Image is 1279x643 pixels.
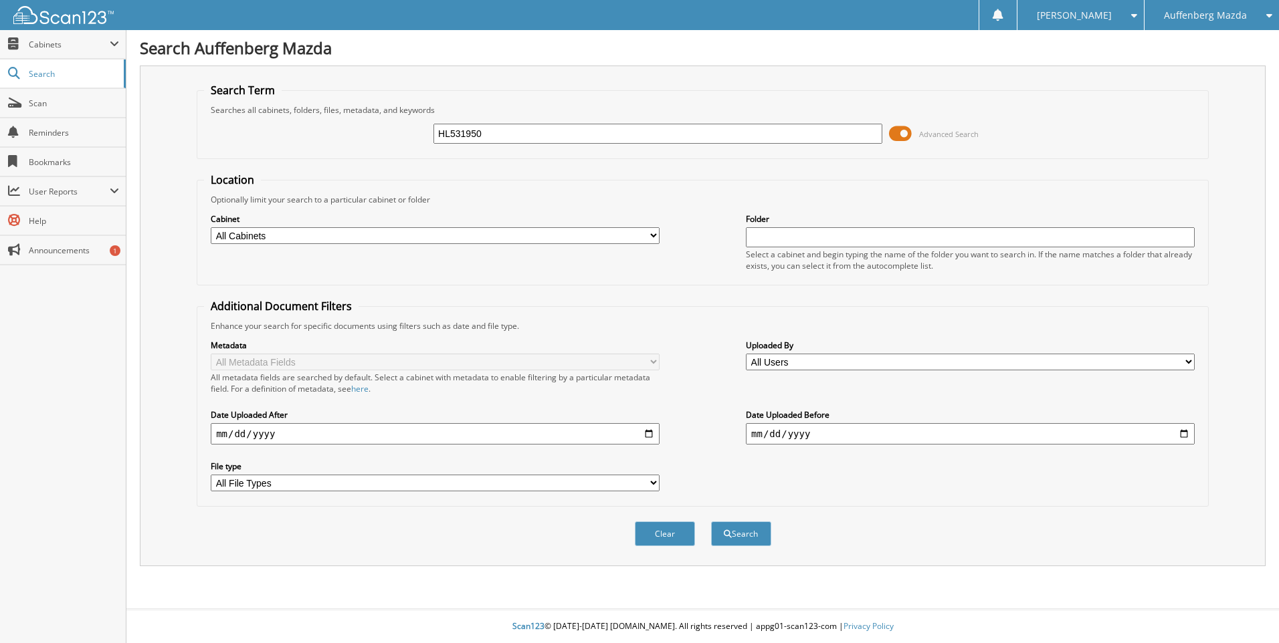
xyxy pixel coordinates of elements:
[29,186,110,197] span: User Reports
[746,409,1195,420] label: Date Uploaded Before
[204,172,261,187] legend: Location
[204,320,1201,332] div: Enhance your search for specific documents using filters such as date and file type.
[211,423,660,444] input: start
[746,423,1195,444] input: end
[29,245,119,256] span: Announcements
[204,299,359,313] legend: Additional Document Filters
[635,521,695,546] button: Clear
[29,215,119,227] span: Help
[919,129,979,139] span: Advanced Search
[204,83,282,98] legend: Search Term
[1164,11,1247,19] span: Auffenberg Mazda
[110,245,120,256] div: 1
[204,104,1201,116] div: Searches all cabinets, folders, files, metadata, and keywords
[211,409,660,420] label: Date Uploaded After
[29,68,117,80] span: Search
[211,213,660,225] label: Cabinet
[746,249,1195,271] div: Select a cabinet and begin typing the name of the folder you want to search in. If the name match...
[844,620,894,632] a: Privacy Policy
[351,383,369,394] a: here
[711,521,771,546] button: Search
[29,156,119,168] span: Bookmarks
[746,213,1195,225] label: Folder
[204,194,1201,205] div: Optionally limit your search to a particular cabinet or folder
[746,340,1195,351] label: Uploaded By
[29,127,119,138] span: Reminders
[211,340,660,351] label: Metadata
[211,461,660,472] label: File type
[13,6,114,24] img: scan123-logo-white.svg
[126,610,1279,643] div: © [DATE]-[DATE] [DOMAIN_NAME]. All rights reserved | appg01-scan123-com |
[512,620,545,632] span: Scan123
[211,372,660,394] div: All metadata fields are searched by default. Select a cabinet with metadata to enable filtering b...
[1037,11,1112,19] span: [PERSON_NAME]
[140,37,1266,59] h1: Search Auffenberg Mazda
[29,39,110,50] span: Cabinets
[29,98,119,109] span: Scan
